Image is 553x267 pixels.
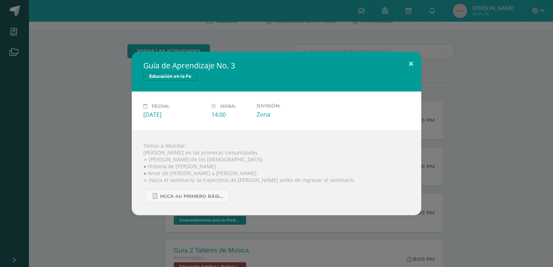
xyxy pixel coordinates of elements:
[152,103,169,109] span: Fecha:
[143,111,206,119] div: [DATE]
[257,110,319,118] div: Zona
[220,103,236,109] span: Hora:
[211,111,251,119] div: 14:00
[160,194,225,199] span: HCCA 4U PRIMERO BÁSICO 2025-3.pdf
[257,103,319,109] label: División:
[145,189,229,203] a: HCCA 4U PRIMERO BÁSICO 2025-3.pdf
[401,52,421,76] button: Close (Esc)
[143,60,410,71] h2: Guía de Aprendizaje No. 3
[132,130,421,215] div: Temas a Abordar: [PERSON_NAME] en las primeras comunidades ➢ [PERSON_NAME] de los [DEMOGRAPHIC_DA...
[143,72,197,81] span: Educación en la Fe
